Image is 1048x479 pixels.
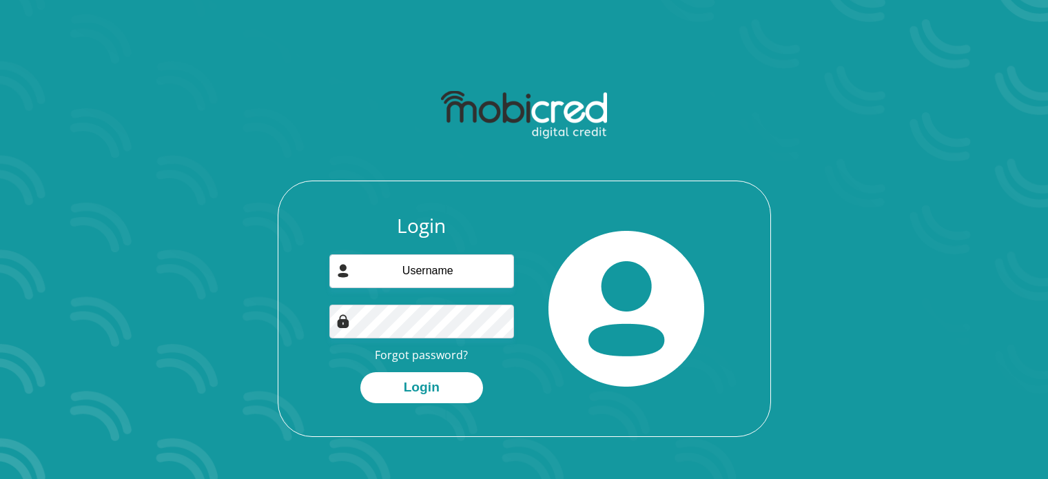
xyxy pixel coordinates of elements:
[336,314,350,328] img: Image
[360,372,483,403] button: Login
[441,91,607,139] img: mobicred logo
[336,264,350,278] img: user-icon image
[375,347,468,363] a: Forgot password?
[329,214,514,238] h3: Login
[329,254,514,288] input: Username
